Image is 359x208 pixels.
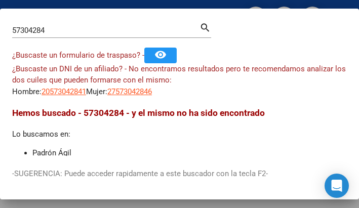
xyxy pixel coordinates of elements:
[107,87,152,96] span: 27573042846
[32,147,347,159] li: Padrón Ágil
[12,108,265,118] span: Hemos buscado - 57304284 - y el mismo no ha sido encontrado
[12,63,347,98] div: Hombre: Mujer:
[200,21,211,33] mat-icon: search
[12,168,347,180] p: -SUGERENCIA: Puede acceder rapidamente a este buscador con la tecla F2-
[12,64,346,85] span: ¿Buscaste un DNI de un afiliado? - No encontramos resultados pero te recomendamos analizar los do...
[12,51,144,60] span: ¿Buscaste un formulario de traspaso? -
[154,49,167,61] mat-icon: remove_red_eye
[42,87,86,96] span: 20573042841
[325,174,349,198] div: Open Intercom Messenger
